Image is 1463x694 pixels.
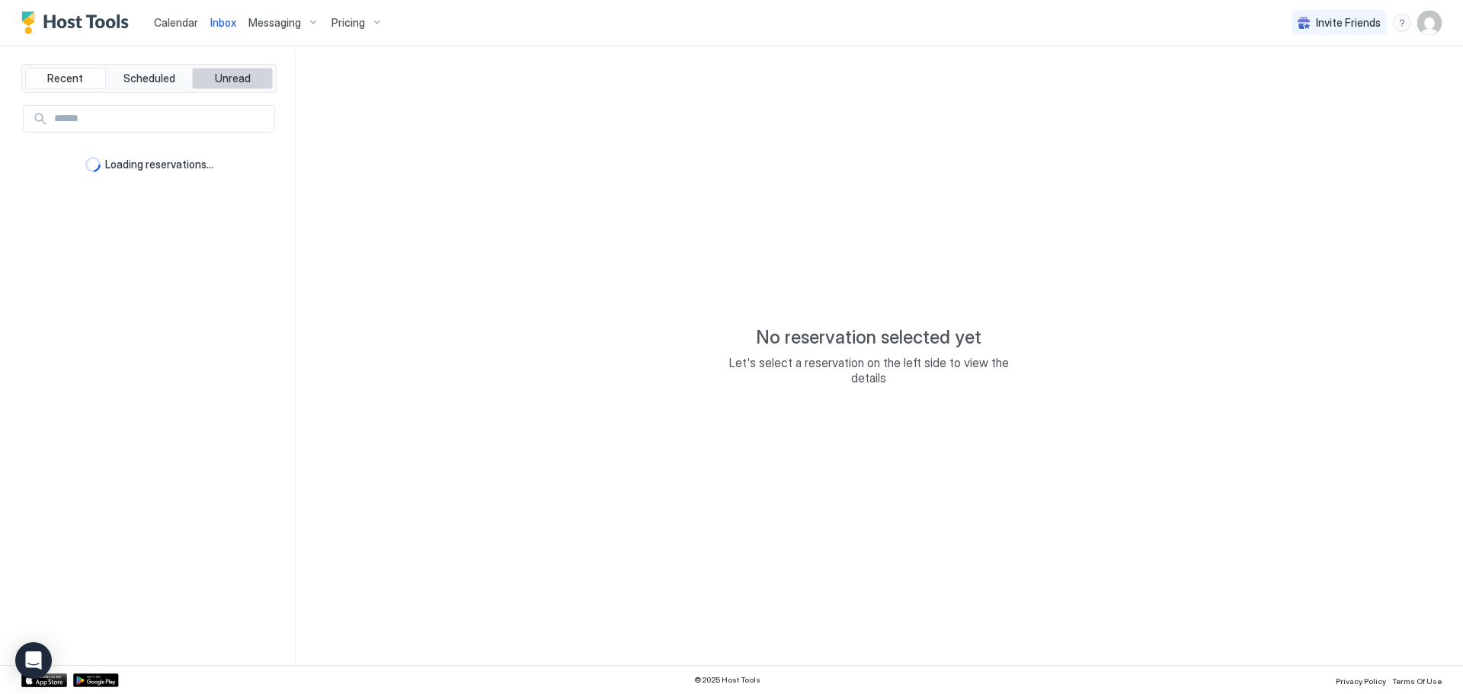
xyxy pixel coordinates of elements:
[716,355,1021,385] span: Let's select a reservation on the left side to view the details
[48,106,274,132] input: Input Field
[1393,14,1411,32] div: menu
[331,16,365,30] span: Pricing
[85,157,101,172] div: loading
[21,11,136,34] a: Host Tools Logo
[210,14,236,30] a: Inbox
[154,14,198,30] a: Calendar
[47,72,83,85] span: Recent
[25,68,106,89] button: Recent
[105,158,213,171] span: Loading reservations...
[1417,11,1442,35] div: User profile
[210,16,236,29] span: Inbox
[1392,672,1442,688] a: Terms Of Use
[21,64,277,93] div: tab-group
[154,16,198,29] span: Calendar
[123,72,175,85] span: Scheduled
[192,68,273,89] button: Unread
[756,326,981,349] span: No reservation selected yet
[248,16,301,30] span: Messaging
[15,642,52,679] div: Open Intercom Messenger
[215,72,251,85] span: Unread
[21,673,67,687] a: App Store
[1316,16,1381,30] span: Invite Friends
[1336,672,1386,688] a: Privacy Policy
[1392,676,1442,686] span: Terms Of Use
[1336,676,1386,686] span: Privacy Policy
[73,673,119,687] a: Google Play Store
[694,675,760,685] span: © 2025 Host Tools
[109,68,190,89] button: Scheduled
